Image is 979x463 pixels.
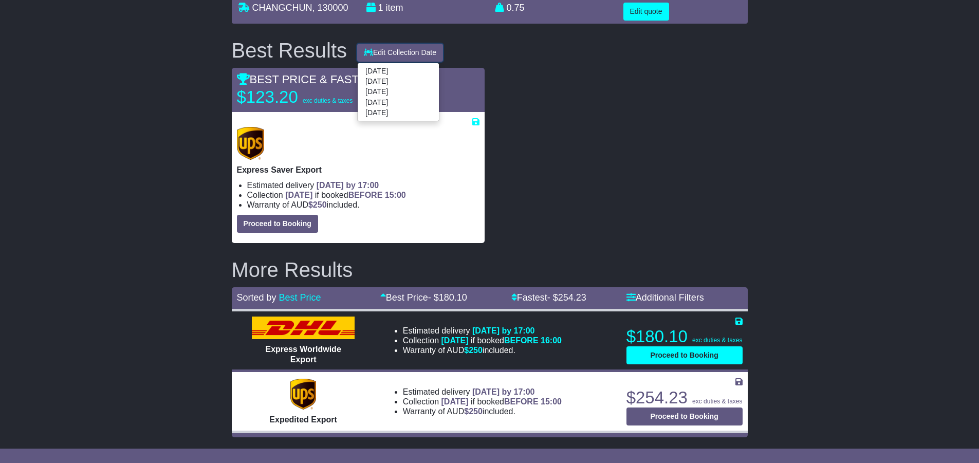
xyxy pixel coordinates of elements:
span: [DATE] by 17:00 [472,326,535,335]
span: Expedited Export [269,415,337,424]
span: - $ [547,292,586,303]
span: 0.75 [507,3,525,13]
button: Edit quote [623,3,669,21]
span: - $ [428,292,467,303]
a: Best Price [279,292,321,303]
span: BEST PRICE & FASTEST [237,73,381,86]
button: Proceed to Booking [626,408,743,425]
div: Best Results [227,39,353,62]
span: Sorted by [237,292,276,303]
button: Edit Collection Date [357,44,443,62]
p: $180.10 [626,326,743,347]
img: UPS (new): Expedited Export [290,379,316,410]
span: 15:00 [541,397,562,406]
a: Fastest- $254.23 [511,292,586,303]
li: Estimated delivery [403,387,562,397]
span: [DATE] [285,191,312,199]
span: , 130000 [312,3,348,13]
button: Proceed to Booking [626,346,743,364]
a: [DATE] [358,108,439,118]
span: Express Worldwide Export [265,345,341,363]
button: Proceed to Booking [237,215,318,233]
span: [DATE] by 17:00 [317,181,379,190]
span: $ [308,200,327,209]
h2: More Results [232,258,748,281]
img: DHL: Express Worldwide Export [252,317,355,339]
span: BEFORE [504,397,539,406]
span: 254.23 [558,292,586,303]
a: [DATE] [358,66,439,76]
span: [DATE] [441,397,469,406]
a: [DATE] [358,77,439,87]
span: 250 [313,200,327,209]
span: BEFORE [504,336,539,345]
span: exc duties & taxes [692,398,742,405]
span: 180.10 [439,292,467,303]
li: Warranty of AUD included. [247,200,479,210]
span: if booked [285,191,405,199]
span: 15:00 [385,191,406,199]
li: Collection [247,190,479,200]
img: UPS (new): Express Saver Export [237,127,265,160]
span: $ [464,407,483,416]
a: [DATE] [358,97,439,107]
p: Express Saver Export [237,165,479,175]
li: Warranty of AUD included. [403,406,562,416]
span: 250 [469,407,483,416]
span: if booked [441,336,562,345]
span: [DATE] [441,336,469,345]
li: Collection [403,336,562,345]
a: Best Price- $180.10 [380,292,467,303]
span: item [386,3,403,13]
span: CHANGCHUN [252,3,312,13]
a: Additional Filters [626,292,704,303]
span: exc duties & taxes [692,337,742,344]
span: 1 [378,3,383,13]
li: Warranty of AUD included. [403,345,562,355]
span: if booked [441,397,562,406]
li: Estimated delivery [247,180,479,190]
a: [DATE] [358,87,439,97]
span: [DATE] by 17:00 [472,387,535,396]
span: BEFORE [348,191,383,199]
span: exc duties & taxes [303,97,353,104]
p: $123.20 [237,87,365,107]
span: 16:00 [541,336,562,345]
li: Estimated delivery [403,326,562,336]
span: $ [464,346,483,355]
span: 250 [469,346,483,355]
li: Collection [403,397,562,406]
p: $254.23 [626,387,743,408]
